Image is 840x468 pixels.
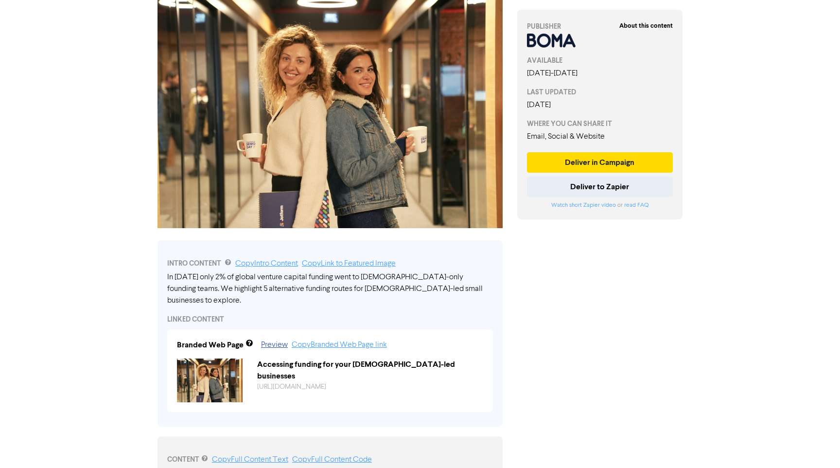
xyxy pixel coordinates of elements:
a: Watch short Zapier video [551,202,616,208]
a: Preview [261,341,288,349]
div: In [DATE] only 2% of global venture capital funding went to [DEMOGRAPHIC_DATA]-only founding team... [167,271,493,306]
a: Copy Full Content Code [292,456,372,464]
div: or [527,201,673,210]
button: Deliver in Campaign [527,152,673,173]
a: Copy Intro Content [235,260,298,268]
a: [URL][DOMAIN_NAME] [257,383,326,390]
div: LAST UPDATED [527,87,673,97]
div: PUBLISHER [527,21,673,32]
div: [DATE] [527,99,673,111]
div: https://public2.bomamarketing.com/cp/28fb2wAeTHbkihBc9TsE4f?sa=JDr9FRFp [250,382,490,392]
div: CONTENT [167,454,493,466]
div: Branded Web Page [177,339,244,351]
a: Copy Link to Featured Image [302,260,396,268]
strong: About this content [619,22,673,30]
div: [DATE] - [DATE] [527,68,673,79]
div: LINKED CONTENT [167,314,493,324]
div: WHERE YOU CAN SHARE IT [527,119,673,129]
a: read FAQ [624,202,648,208]
a: Copy Full Content Text [212,456,288,464]
button: Deliver to Zapier [527,177,673,197]
div: Accessing funding for your [DEMOGRAPHIC_DATA]-led businesses [250,359,490,382]
a: Copy Branded Web Page link [292,341,387,349]
iframe: Chat Widget [791,421,840,468]
div: INTRO CONTENT [167,258,493,270]
div: Email, Social & Website [527,131,673,143]
div: AVAILABLE [527,55,673,66]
